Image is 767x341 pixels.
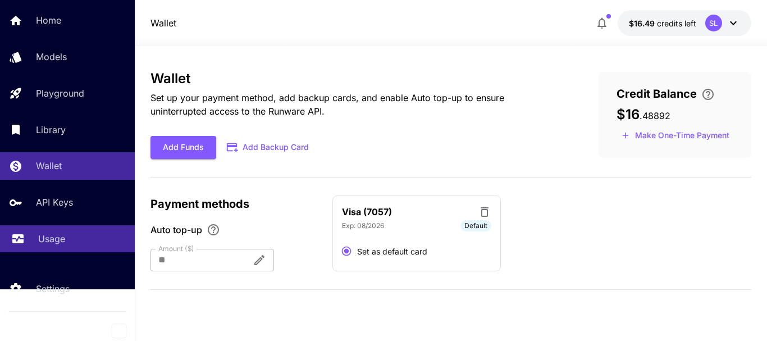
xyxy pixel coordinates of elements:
p: Models [36,50,67,63]
button: Add Funds [150,136,216,159]
h3: Wallet [150,71,563,87]
p: Playground [36,87,84,100]
button: $16.48892SL [618,10,751,36]
span: Auto top-up [150,223,202,237]
p: Library [36,123,66,137]
nav: breadcrumb [150,16,176,30]
div: Collapse sidebar [120,321,135,341]
div: $16.48892 [629,17,696,29]
p: Home [36,13,61,27]
p: Usage [38,232,65,245]
button: Enable Auto top-up to ensure uninterrupted service. We'll automatically bill the chosen amount wh... [202,223,225,237]
p: Wallet [36,159,62,172]
p: Set up your payment method, add backup cards, and enable Auto top-up to ensure uninterrupted acce... [150,91,563,118]
span: . 48892 [640,110,670,121]
p: API Keys [36,195,73,209]
button: Collapse sidebar [112,324,126,338]
span: Set as default card [357,245,427,257]
span: $16.49 [629,19,657,28]
span: credits left [657,19,696,28]
div: SL [705,15,722,31]
button: Enter your card details and choose an Auto top-up amount to avoid service interruptions. We'll au... [697,88,719,101]
span: Default [460,221,491,231]
p: Settings [36,282,70,295]
p: Payment methods [150,195,319,212]
p: Exp: 08/2026 [342,221,384,231]
label: Amount ($) [158,244,194,253]
span: $16 [617,106,640,122]
a: Wallet [150,16,176,30]
p: Visa (7057) [342,205,392,219]
button: Add Backup Card [216,137,321,158]
button: Make a one-time, non-recurring payment [617,127,734,144]
span: Credit Balance [617,85,697,102]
